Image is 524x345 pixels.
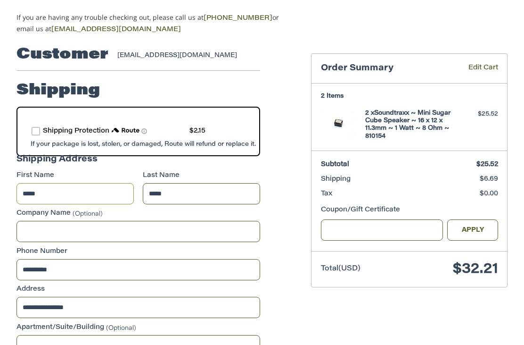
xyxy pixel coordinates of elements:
button: Apply [447,219,498,241]
div: $25.52 [454,109,498,119]
small: (Optional) [106,325,136,331]
span: Total (USD) [321,265,360,272]
h2: Shipping [16,81,100,100]
span: $32.21 [453,262,498,277]
div: [EMAIL_ADDRESS][DOMAIN_NAME] [117,51,251,60]
label: Phone Number [16,247,261,257]
span: Learn more [141,128,147,134]
span: Subtotal [321,161,349,168]
label: Apartment/Suite/Building [16,323,261,333]
span: Shipping Protection [43,128,109,135]
div: Coupon/Gift Certificate [321,205,498,215]
h4: 2 x Soundtraxx ~ Mini Sugar Cube Speaker ~ 16 x 12 x 11.3mm ~ 1 Watt ~ 8 Ohm ~ 810154 [365,109,451,140]
label: First Name [16,171,134,181]
div: $2.15 [189,126,205,136]
a: Edit Cart [447,63,498,74]
span: $25.52 [476,161,498,168]
label: Last Name [143,171,260,181]
span: $6.69 [480,176,498,183]
a: [PHONE_NUMBER] [204,15,272,22]
span: Shipping [321,176,351,183]
label: Company Name [16,209,261,219]
h3: 2 Items [321,93,498,100]
h2: Customer [16,45,108,64]
span: $0.00 [480,191,498,197]
span: Tax [321,191,332,197]
legend: Shipping Address [16,153,98,171]
a: [EMAIL_ADDRESS][DOMAIN_NAME] [51,26,181,33]
input: Gift Certificate or Coupon Code [321,219,443,241]
p: If you are having any trouble checking out, please call us at or email us at [16,12,297,35]
h3: Order Summary [321,63,447,74]
label: Address [16,285,261,295]
span: If your package is lost, stolen, or damaged, Route will refund or replace it. [31,141,256,147]
div: route shipping protection selector element [32,122,246,141]
small: (Optional) [73,211,103,217]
